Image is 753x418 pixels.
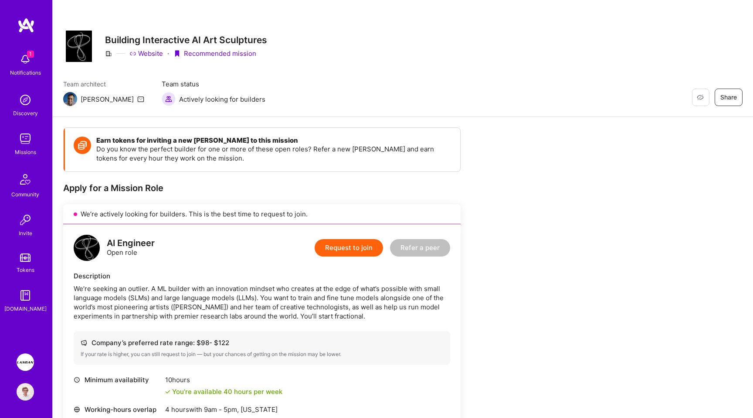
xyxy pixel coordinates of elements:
[107,239,155,248] div: AI Engineer
[105,50,112,57] i: icon CompanyGray
[63,204,461,224] div: We’re actively looking for builders. This is the best time to request to join.
[81,339,87,346] i: icon Cash
[17,353,34,371] img: Langan: AI-Copilot for Environmental Site Assessment
[165,375,282,384] div: 10 hours
[720,93,737,102] span: Share
[74,284,450,321] div: We’re seeking an outlier. A ML builder with an innovation mindset who creates at the edge of what...
[20,254,31,262] img: tokens
[129,49,163,58] a: Website
[17,383,34,401] img: User Avatar
[74,137,91,154] img: Token icon
[715,89,743,106] button: Share
[17,211,34,229] img: Invite
[167,49,169,58] div: ·
[63,182,461,194] div: Apply for a Mission Role
[10,68,41,77] div: Notifications
[74,235,100,261] img: logo
[107,239,155,257] div: Open role
[17,130,34,147] img: teamwork
[165,405,312,414] div: 4 hours with [US_STATE]
[173,50,180,57] i: icon PurpleRibbon
[165,389,170,394] i: icon Check
[74,405,161,414] div: Working-hours overlap
[81,351,443,358] div: If your rate is higher, you can still request to join — but your chances of getting on the missio...
[11,190,39,199] div: Community
[15,169,36,190] img: Community
[162,79,265,89] span: Team status
[17,17,35,33] img: logo
[17,265,34,274] div: Tokens
[173,49,256,58] div: Recommended mission
[15,147,36,157] div: Missions
[17,91,34,109] img: discovery
[81,338,443,347] div: Company’s preferred rate range: $ 98 - $ 122
[202,405,241,414] span: 9am - 5pm ,
[13,109,38,118] div: Discovery
[137,96,144,103] i: icon Mail
[105,34,267,45] h3: Building Interactive AI Art Sculptures
[74,375,161,384] div: Minimum availability
[96,137,451,144] h4: Earn tokens for inviting a new [PERSON_NAME] to this mission
[17,51,34,68] img: bell
[63,92,77,106] img: Team Architect
[14,383,36,401] a: User Avatar
[179,95,265,104] span: Actively looking for builders
[315,239,383,257] button: Request to join
[697,94,704,101] i: icon EyeClosed
[96,144,451,163] p: Do you know the perfect builder for one or more of these open roles? Refer a new [PERSON_NAME] an...
[165,387,282,396] div: You're available 40 hours per week
[17,287,34,304] img: guide book
[14,353,36,371] a: Langan: AI-Copilot for Environmental Site Assessment
[74,406,80,413] i: icon World
[66,31,92,62] img: Company Logo
[74,271,450,281] div: Description
[162,92,176,106] img: Actively looking for builders
[19,229,32,238] div: Invite
[63,79,144,89] span: Team architect
[74,377,80,383] i: icon Clock
[27,51,34,58] span: 1
[4,304,47,313] div: [DOMAIN_NAME]
[390,239,450,257] button: Refer a peer
[81,95,134,104] div: [PERSON_NAME]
